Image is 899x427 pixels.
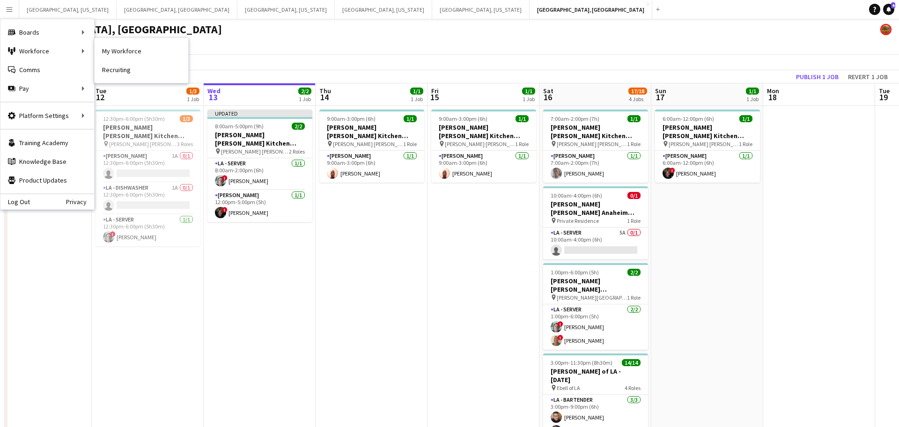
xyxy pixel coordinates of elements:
[0,42,94,60] div: Workforce
[739,140,752,147] span: 1 Role
[515,140,529,147] span: 1 Role
[109,140,177,147] span: [PERSON_NAME] [PERSON_NAME] Catering
[655,110,760,183] div: 6:00am-12:00pm (6h)1/1[PERSON_NAME] [PERSON_NAME] Kitchen [DATE] [PERSON_NAME] [PERSON_NAME] Cate...
[431,123,536,140] h3: [PERSON_NAME] [PERSON_NAME] Kitchen [DATE]
[746,96,759,103] div: 1 Job
[543,228,648,259] app-card-role: LA - Server5A0/110:00am-4:00pm (6h)
[880,24,892,35] app-user-avatar: Rollin Hero
[96,87,106,95] span: Tue
[96,110,200,246] app-job-card: 12:30pm-6:00pm (5h30m)1/3[PERSON_NAME] [PERSON_NAME] Kitchen [DATE] [PERSON_NAME] [PERSON_NAME] C...
[655,123,760,140] h3: [PERSON_NAME] [PERSON_NAME] Kitchen [DATE]
[103,115,165,122] span: 12:30pm-6:00pm (5h30m)
[411,96,423,103] div: 1 Job
[289,148,305,155] span: 2 Roles
[180,115,193,122] span: 1/3
[530,0,652,19] button: [GEOGRAPHIC_DATA], [GEOGRAPHIC_DATA]
[445,140,515,147] span: [PERSON_NAME] [PERSON_NAME] Catering
[94,92,106,103] span: 12
[95,42,188,60] a: My Workforce
[0,171,94,190] a: Product Updates
[186,88,199,95] span: 1/3
[558,321,563,327] span: !
[117,0,237,19] button: [GEOGRAPHIC_DATA], [GEOGRAPHIC_DATA]
[543,367,648,384] h3: [PERSON_NAME] of LA - [DATE]
[543,123,648,140] h3: [PERSON_NAME] [PERSON_NAME] Kitchen [DATE]
[543,87,553,95] span: Sat
[551,269,599,276] span: 1:00pm-6:00pm (5h)
[327,115,376,122] span: 9:00am-3:00pm (6h)
[625,384,641,391] span: 4 Roles
[627,269,641,276] span: 2/2
[627,140,641,147] span: 1 Role
[0,198,30,206] a: Log Out
[292,123,305,130] span: 2/2
[891,2,895,8] span: 4
[557,294,627,301] span: [PERSON_NAME][GEOGRAPHIC_DATA][DEMOGRAPHIC_DATA]
[654,92,666,103] span: 17
[543,151,648,183] app-card-role: [PERSON_NAME]1/17:00am-2:00pm (7h)[PERSON_NAME]
[206,92,221,103] span: 13
[110,231,116,237] span: !
[877,92,890,103] span: 19
[96,151,200,183] app-card-role: [PERSON_NAME]1A0/112:30pm-6:00pm (5h30m)
[319,110,424,183] app-job-card: 9:00am-3:00pm (6h)1/1[PERSON_NAME] [PERSON_NAME] Kitchen [DATE] [PERSON_NAME] [PERSON_NAME] Cater...
[516,115,529,122] span: 1/1
[627,192,641,199] span: 0/1
[207,87,221,95] span: Wed
[430,92,439,103] span: 15
[0,79,94,98] div: Pay
[319,151,424,183] app-card-role: [PERSON_NAME]1/19:00am-3:00pm (6h)[PERSON_NAME]
[222,175,228,181] span: !
[96,183,200,214] app-card-role: LA - Dishwasher1A0/112:30pm-6:00pm (5h30m)
[221,148,289,155] span: [PERSON_NAME] [PERSON_NAME] Catering
[522,88,535,95] span: 1/1
[542,92,553,103] span: 16
[0,133,94,152] a: Training Academy
[792,71,842,83] button: Publish 1 job
[319,87,331,95] span: Thu
[543,200,648,217] h3: [PERSON_NAME] [PERSON_NAME] Anaheim [DATE]
[410,88,423,95] span: 1/1
[319,123,424,140] h3: [PERSON_NAME] [PERSON_NAME] Kitchen [DATE]
[207,110,312,222] app-job-card: Updated8:00am-5:00pm (9h)2/2[PERSON_NAME] [PERSON_NAME] Kitchen [DATE] [PERSON_NAME] [PERSON_NAME...
[543,277,648,294] h3: [PERSON_NAME] [PERSON_NAME] [PERSON_NAME] [DATE]
[96,214,200,246] app-card-role: LA - Server1/112:30pm-6:00pm (5h30m)![PERSON_NAME]
[431,87,439,95] span: Fri
[879,87,890,95] span: Tue
[404,115,417,122] span: 1/1
[557,384,580,391] span: Ebell of LA
[19,0,117,19] button: [GEOGRAPHIC_DATA], [US_STATE]
[543,186,648,259] app-job-card: 10:00am-4:00pm (6h)0/1[PERSON_NAME] [PERSON_NAME] Anaheim [DATE] Private Residence1 RoleLA - Serv...
[655,87,666,95] span: Sun
[0,106,94,125] div: Platform Settings
[883,4,894,15] a: 4
[655,151,760,183] app-card-role: [PERSON_NAME]1/16:00am-12:00pm (6h)![PERSON_NAME]
[543,304,648,350] app-card-role: LA - Server2/21:00pm-6:00pm (5h)![PERSON_NAME]![PERSON_NAME]
[739,115,752,122] span: 1/1
[558,335,563,340] span: !
[0,60,94,79] a: Comms
[215,123,264,130] span: 8:00am-5:00pm (9h)
[222,207,228,213] span: !
[628,88,647,95] span: 17/18
[551,192,602,199] span: 10:00am-4:00pm (6h)
[207,110,312,117] div: Updated
[432,0,530,19] button: [GEOGRAPHIC_DATA], [US_STATE]
[7,22,222,37] h1: [GEOGRAPHIC_DATA], [GEOGRAPHIC_DATA]
[523,96,535,103] div: 1 Job
[298,88,311,95] span: 2/2
[543,110,648,183] div: 7:00am-2:00pm (7h)1/1[PERSON_NAME] [PERSON_NAME] Kitchen [DATE] [PERSON_NAME] [PERSON_NAME] Cater...
[299,96,311,103] div: 1 Job
[177,140,193,147] span: 3 Roles
[551,115,599,122] span: 7:00am-2:00pm (7h)
[95,60,188,79] a: Recruiting
[627,115,641,122] span: 1/1
[96,123,200,140] h3: [PERSON_NAME] [PERSON_NAME] Kitchen [DATE]
[557,217,599,224] span: Private Residence
[431,110,536,183] app-job-card: 9:00am-3:00pm (6h)1/1[PERSON_NAME] [PERSON_NAME] Kitchen [DATE] [PERSON_NAME] [PERSON_NAME] Cater...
